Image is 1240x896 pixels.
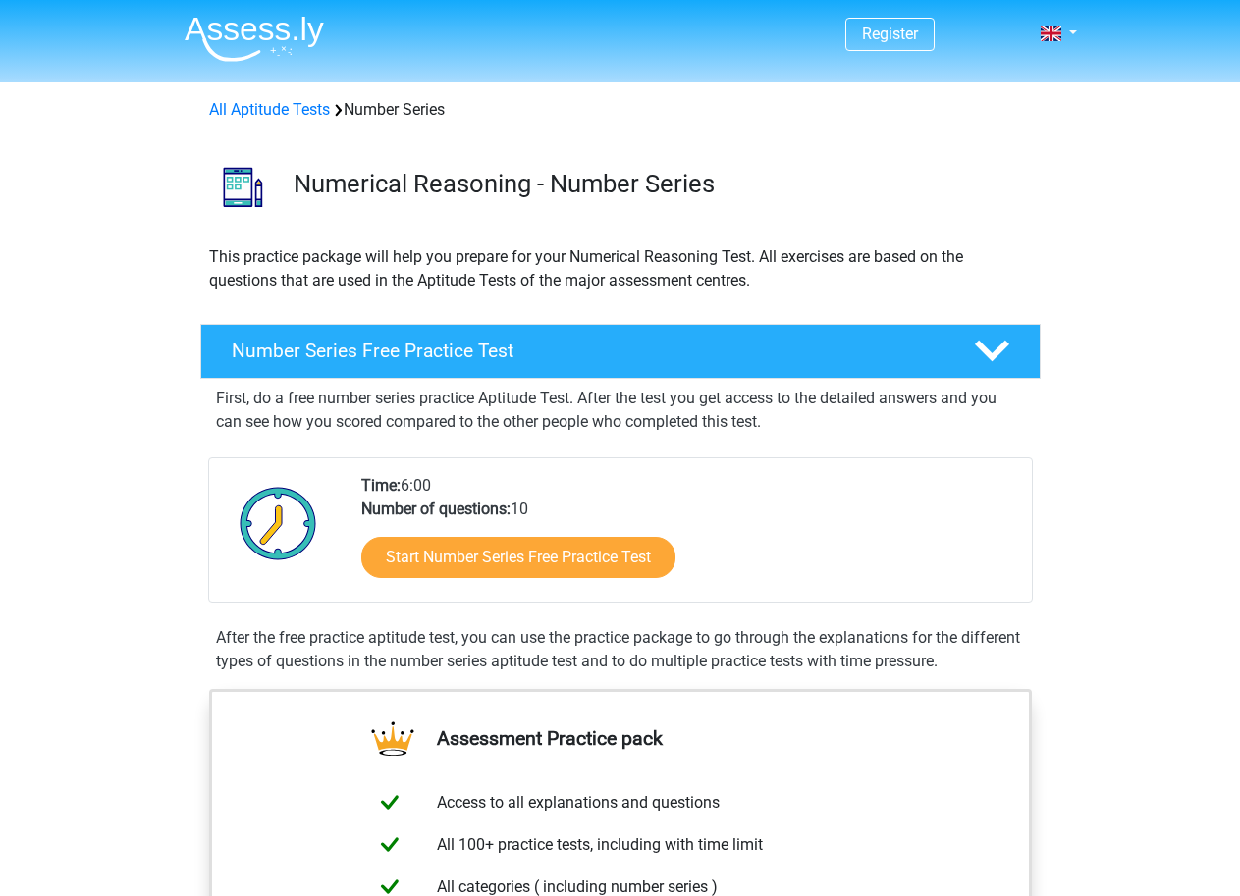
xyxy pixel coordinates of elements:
[216,387,1025,434] p: First, do a free number series practice Aptitude Test. After the test you get access to the detai...
[862,25,918,43] a: Register
[361,476,401,495] b: Time:
[208,626,1033,673] div: After the free practice aptitude test, you can use the practice package to go through the explana...
[229,474,328,572] img: Clock
[232,340,943,362] h4: Number Series Free Practice Test
[201,98,1040,122] div: Number Series
[361,500,511,518] b: Number of questions:
[209,245,1032,292] p: This practice package will help you prepare for your Numerical Reasoning Test. All exercises are ...
[347,474,1031,602] div: 6:00 10
[192,324,1049,379] a: Number Series Free Practice Test
[294,169,1025,199] h3: Numerical Reasoning - Number Series
[361,537,675,578] a: Start Number Series Free Practice Test
[185,16,324,62] img: Assessly
[209,100,330,119] a: All Aptitude Tests
[201,145,285,229] img: number series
